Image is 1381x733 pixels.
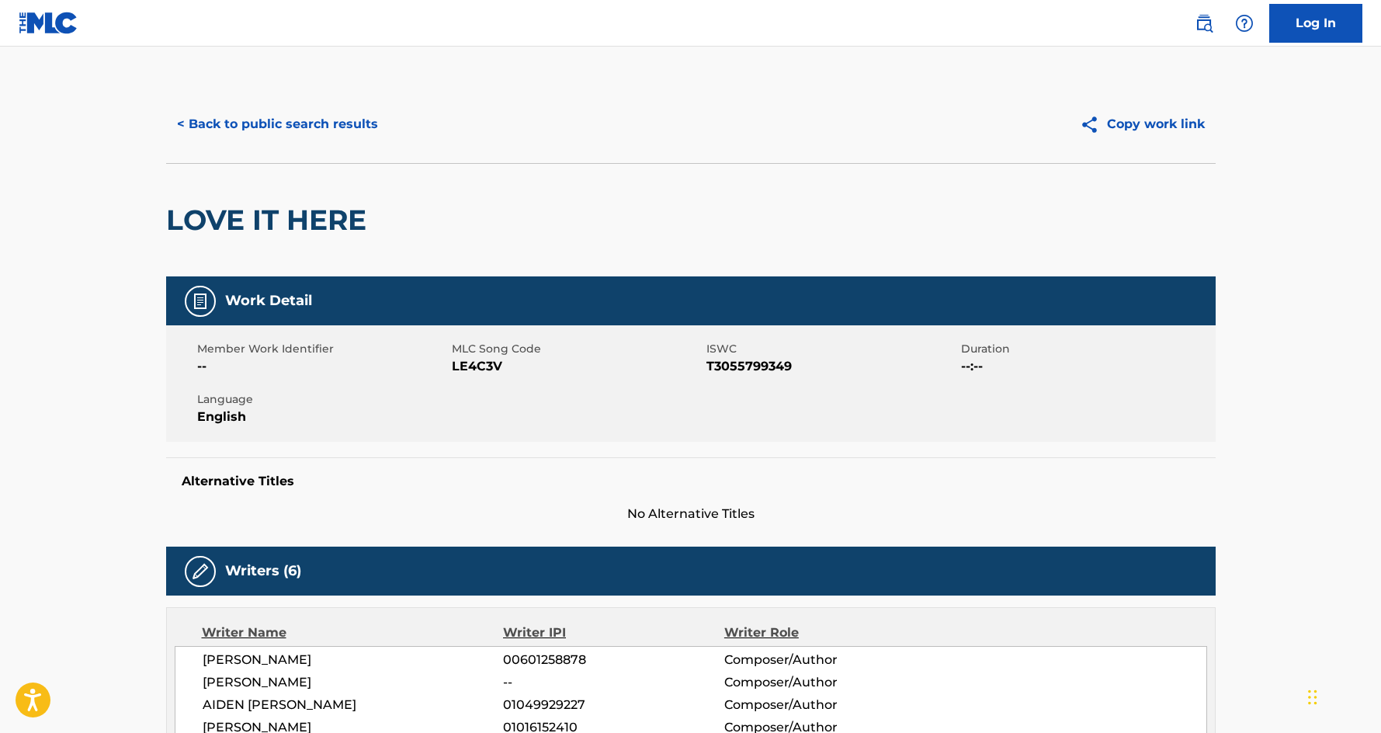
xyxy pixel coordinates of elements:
span: LE4C3V [452,357,703,376]
span: English [197,408,448,426]
span: 01049929227 [503,696,723,714]
div: Writer IPI [503,624,724,642]
img: help [1235,14,1254,33]
h5: Alternative Titles [182,474,1200,489]
img: MLC Logo [19,12,78,34]
span: ISWC [706,341,957,357]
span: 00601258878 [503,651,723,669]
span: -- [503,673,723,692]
div: Help [1229,8,1260,39]
iframe: Resource Center [1338,486,1381,611]
span: T3055799349 [706,357,957,376]
span: Composer/Author [724,696,925,714]
span: Composer/Author [724,651,925,669]
span: Composer/Author [724,673,925,692]
span: [PERSON_NAME] [203,673,504,692]
span: --:-- [961,357,1212,376]
button: < Back to public search results [166,105,389,144]
a: Public Search [1188,8,1220,39]
span: AIDEN [PERSON_NAME] [203,696,504,714]
h5: Work Detail [225,292,312,310]
button: Copy work link [1069,105,1216,144]
a: Log In [1269,4,1362,43]
span: [PERSON_NAME] [203,651,504,669]
span: No Alternative Titles [166,505,1216,523]
span: Duration [961,341,1212,357]
img: Work Detail [191,292,210,311]
span: Member Work Identifier [197,341,448,357]
span: MLC Song Code [452,341,703,357]
h2: LOVE IT HERE [166,203,374,238]
img: Writers [191,562,210,581]
h5: Writers (6) [225,562,301,580]
span: Language [197,391,448,408]
div: Drag [1308,674,1317,721]
span: -- [197,357,448,376]
iframe: Chat Widget [1303,658,1381,733]
img: Copy work link [1080,115,1107,134]
div: Writer Role [724,624,925,642]
img: search [1195,14,1213,33]
div: Writer Name [202,624,504,642]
